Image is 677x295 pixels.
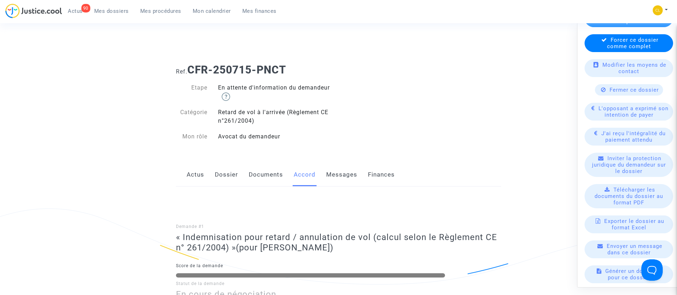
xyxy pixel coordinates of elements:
[641,259,663,281] iframe: Help Scout Beacon - Open
[187,163,204,187] a: Actus
[598,105,668,118] span: L'opposant a exprimé son intention de payer
[607,36,658,49] span: Forcer ce dossier comme complet
[236,243,333,253] span: (pour [PERSON_NAME])
[605,268,663,280] span: Générer un document pour ce dossier
[213,132,339,141] div: Avocat du demandeur
[140,8,181,14] span: Mes procédures
[89,6,135,16] a: Mes dossiers
[607,243,662,255] span: Envoyer un message dans ce dossier
[237,6,282,16] a: Mes finances
[135,6,187,16] a: Mes procédures
[187,63,286,76] b: CFR-250715-PNCT
[326,163,357,187] a: Messages
[215,163,238,187] a: Dossier
[249,163,283,187] a: Documents
[592,155,666,174] span: Inviter la protection juridique du demandeur sur le dossier
[213,108,339,125] div: Retard de vol à l'arrivée (Règlement CE n°261/2004)
[171,132,213,141] div: Mon rôle
[368,163,395,187] a: Finances
[176,232,501,253] h3: « Indemnisation pour retard / annulation de vol (calcul selon le Règlement CE n° 261/2004) »
[222,92,230,101] img: help.svg
[94,8,129,14] span: Mes dossiers
[602,61,666,74] span: Modifier les moyens de contact
[187,6,237,16] a: Mon calendrier
[171,108,213,125] div: Catégorie
[193,8,231,14] span: Mon calendrier
[62,6,89,16] a: 90Actus
[653,5,663,15] img: 6fca9af68d76bfc0a5525c74dfee314f
[68,8,83,14] span: Actus
[611,11,658,24] span: Définir le tribunal compétent
[176,222,501,231] p: Demande #1
[242,8,277,14] span: Mes finances
[604,218,664,230] span: Exporter le dossier au format Excel
[176,279,501,288] p: Statut de la demande
[595,186,663,205] span: Télécharger les documents du dossier au format PDF
[81,4,90,12] div: 90
[213,83,339,101] div: En attente d'information du demandeur
[601,130,666,143] span: J'ai reçu l'intégralité du paiement attendu
[5,4,62,18] img: jc-logo.svg
[294,163,315,187] a: Accord
[171,83,213,101] div: Etape
[176,261,501,270] p: Score de la demande
[176,68,187,75] span: Ref.
[610,86,659,93] span: Fermer ce dossier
